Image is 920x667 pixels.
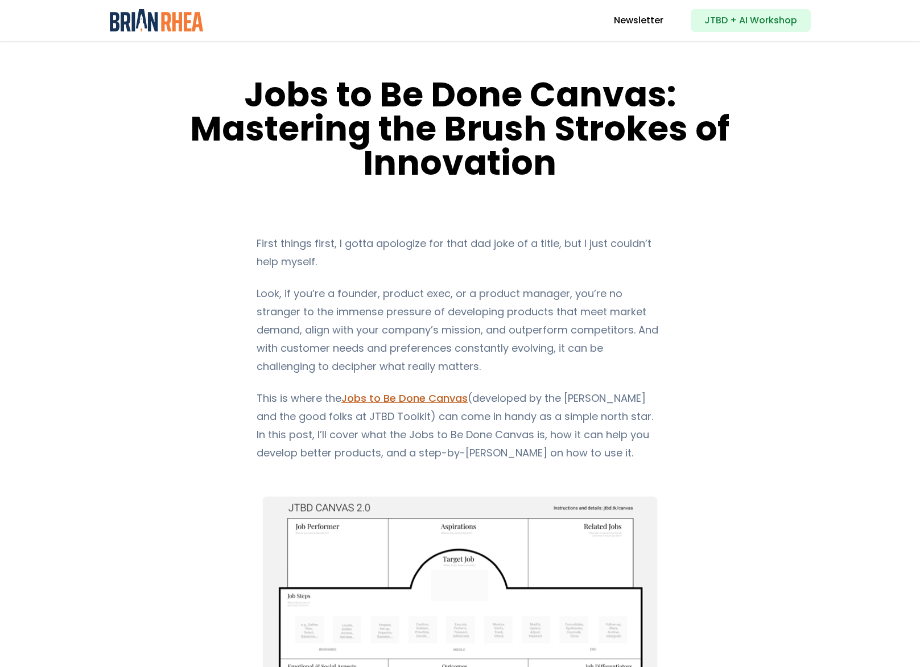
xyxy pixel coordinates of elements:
[110,9,204,32] img: Brian Rhea
[257,389,663,462] p: This is where the (developed by the [PERSON_NAME] and the good folks at JTBD Toolkit) can come in...
[257,285,663,376] p: Look, if you’re a founder, product exec, or a product manager, you’re no stranger to the immense ...
[341,391,468,405] a: Jobs to Be Done Canvas
[154,77,767,180] h1: Jobs to Be Done Canvas: Mastering the Brush Strokes of Innovation
[257,234,663,271] p: First things first, I gotta apologize for that dad joke of a title, but I just couldn’t help myself.
[691,9,811,32] a: JTBD + AI Workshop
[614,14,663,27] a: Newsletter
